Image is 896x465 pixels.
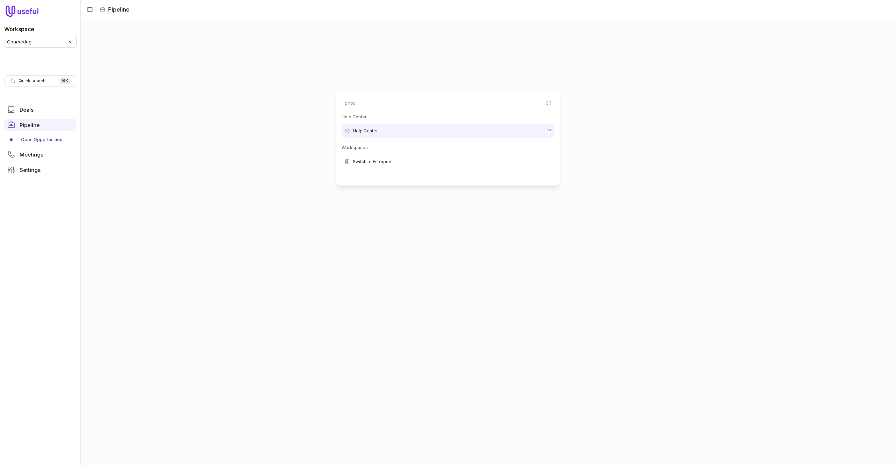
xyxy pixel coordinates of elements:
[339,113,557,183] div: Suggestions
[342,155,554,169] div: Switch to Enterpret
[339,96,557,110] input: Search for pages and commands...
[342,124,554,138] div: Help Center
[342,144,554,152] div: Workspaces
[342,113,554,121] div: Help Center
